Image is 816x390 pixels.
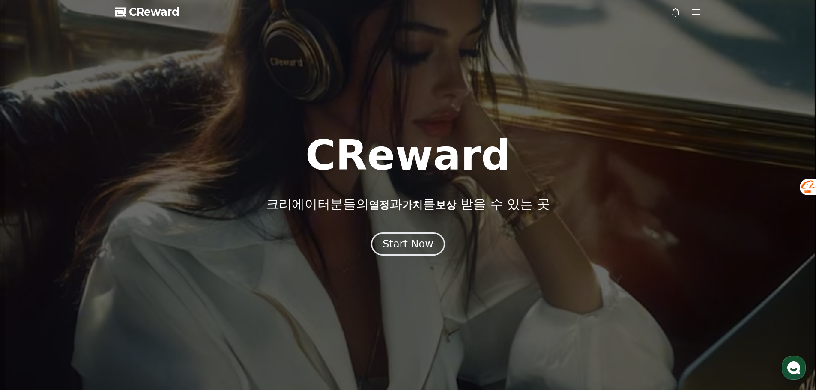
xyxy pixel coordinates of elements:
a: 대화 [57,271,111,293]
span: 대화 [78,285,89,292]
a: CReward [115,5,179,19]
h1: CReward [305,135,511,176]
span: 가치 [402,199,423,211]
a: Start Now [371,241,445,249]
span: 설정 [132,284,143,291]
span: 열정 [369,199,389,211]
span: CReward [129,5,179,19]
p: 크리에이터분들의 과 를 받을 수 있는 곳 [266,196,550,212]
a: 홈 [3,271,57,293]
span: 보상 [436,199,456,211]
span: 홈 [27,284,32,291]
button: Start Now [371,232,445,256]
div: Start Now [383,237,433,251]
a: 설정 [111,271,164,293]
